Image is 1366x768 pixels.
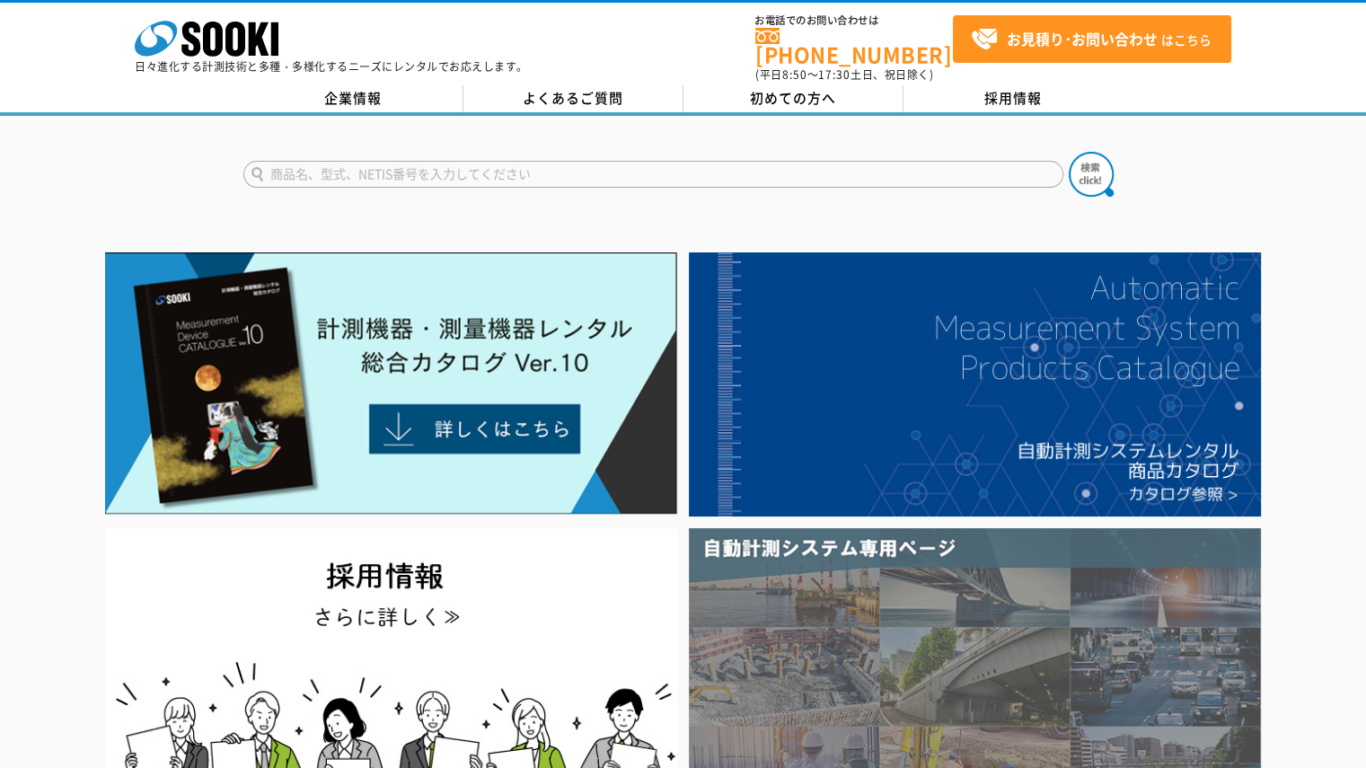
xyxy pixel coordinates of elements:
a: [PHONE_NUMBER] [755,28,953,65]
a: 企業情報 [243,85,463,112]
span: 8:50 [782,66,807,83]
a: お見積り･お問い合わせはこちら [953,15,1231,63]
a: 初めての方へ [683,85,903,112]
a: よくあるご質問 [463,85,683,112]
span: はこちら [971,26,1212,53]
img: Catalog Ver10 [105,252,677,515]
span: (平日 ～ 土日、祝日除く) [755,66,933,83]
span: 初めての方へ [750,88,836,108]
input: 商品名、型式、NETIS番号を入力してください [243,161,1063,188]
strong: お見積り･お問い合わせ [1007,28,1158,49]
p: 日々進化する計測技術と多種・多様化するニーズにレンタルでお応えします。 [135,61,528,72]
span: 17:30 [818,66,850,83]
a: 採用情報 [903,85,1124,112]
span: お電話でのお問い合わせは [755,15,953,26]
img: 自動計測システムカタログ [689,252,1261,516]
img: btn_search.png [1069,152,1114,197]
